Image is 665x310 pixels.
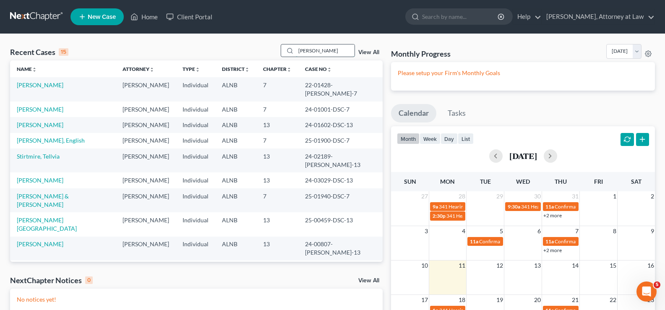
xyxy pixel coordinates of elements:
td: Individual [176,148,215,172]
span: 19 [495,295,504,305]
button: day [441,133,458,144]
button: list [458,133,474,144]
span: 3 [424,226,429,236]
td: ALNB [215,77,256,101]
p: No notices yet! [17,295,376,304]
span: 11a [545,203,554,210]
h3: Monthly Progress [391,49,451,59]
td: 7 [256,102,298,117]
a: Typeunfold_more [183,66,200,72]
span: 16 [647,261,655,271]
span: 11 [458,261,466,271]
a: Calendar [391,104,436,122]
span: Sat [631,178,642,185]
span: 21 [571,295,579,305]
iframe: Intercom live chat [636,281,657,302]
span: Confirmation Date for [PERSON_NAME] [555,238,644,245]
span: Confirmation Date for [PERSON_NAME] [555,203,644,210]
span: 6 [537,226,542,236]
span: 27 [420,191,429,201]
a: +2 more [543,212,562,219]
i: unfold_more [245,67,250,72]
td: 13 [256,212,298,236]
a: Client Portal [162,9,216,24]
i: unfold_more [327,67,332,72]
span: 13 [533,261,542,271]
td: 24-02189-[PERSON_NAME]-13 [298,148,383,172]
td: [PERSON_NAME] [116,133,176,148]
span: 17 [420,295,429,305]
a: [PERSON_NAME] [17,240,63,247]
span: 14 [571,261,579,271]
span: Tue [480,178,491,185]
input: Search by name... [422,9,499,24]
a: Attorneyunfold_more [123,66,154,72]
td: ALNB [215,188,256,212]
a: Help [513,9,541,24]
p: Please setup your Firm's Monthly Goals [398,69,648,77]
i: unfold_more [287,67,292,72]
td: 24-03029-DSC-13 [298,172,383,188]
td: [PERSON_NAME] [116,102,176,117]
td: Individual [176,117,215,133]
td: 13 [256,117,298,133]
a: View All [358,278,379,284]
span: 341 Hearing for [PERSON_NAME] & [PERSON_NAME] [446,213,566,219]
span: Mon [440,178,455,185]
span: 22 [609,295,617,305]
td: [PERSON_NAME] [116,212,176,236]
div: 15 [59,48,68,56]
td: 13 [256,237,298,261]
a: Nameunfold_more [17,66,37,72]
span: 7 [574,226,579,236]
span: 5 [654,281,660,288]
td: 24-01602-DSC-13 [298,117,383,133]
span: Fri [594,178,603,185]
td: 22-01428-[PERSON_NAME]-7 [298,77,383,101]
td: Individual [176,188,215,212]
td: Individual [176,133,215,148]
span: 9:30a [508,203,520,210]
span: 9a [433,203,438,210]
a: [PERSON_NAME] [17,177,63,184]
td: [PERSON_NAME] [116,237,176,261]
td: 25-01900-DSC-7 [298,133,383,148]
span: 10 [420,261,429,271]
td: ALNB [215,237,256,261]
span: Sun [404,178,416,185]
td: 23-03328-[PERSON_NAME]-13 [298,261,383,284]
a: [PERSON_NAME] [17,121,63,128]
td: 25-00459-DSC-13 [298,212,383,236]
a: [PERSON_NAME] [17,81,63,89]
div: Recent Cases [10,47,68,57]
td: 13 [256,148,298,172]
td: Individual [176,261,215,284]
td: [PERSON_NAME] [116,188,176,212]
td: ALNB [215,117,256,133]
span: 29 [495,191,504,201]
td: [PERSON_NAME] [116,172,176,188]
a: [PERSON_NAME][GEOGRAPHIC_DATA] [17,216,77,232]
td: Individual [176,102,215,117]
td: ALNB [215,148,256,172]
i: unfold_more [32,67,37,72]
span: 28 [458,191,466,201]
td: Individual [176,172,215,188]
a: +2 more [543,247,562,253]
a: Stirtmire, Tellvia [17,153,60,160]
a: View All [358,49,379,55]
i: unfold_more [149,67,154,72]
td: [PERSON_NAME] [116,261,176,284]
div: 0 [85,276,93,284]
td: 7 [256,133,298,148]
span: Confirmation Date for [PERSON_NAME] & [PERSON_NAME] [479,238,613,245]
span: 30 [533,191,542,201]
a: Case Nounfold_more [305,66,332,72]
td: 25-01940-DSC-7 [298,188,383,212]
input: Search by name... [296,44,355,57]
a: [PERSON_NAME] [17,106,63,113]
span: 15 [609,261,617,271]
a: Home [126,9,162,24]
h2: [DATE] [509,151,537,160]
td: Individual [176,237,215,261]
